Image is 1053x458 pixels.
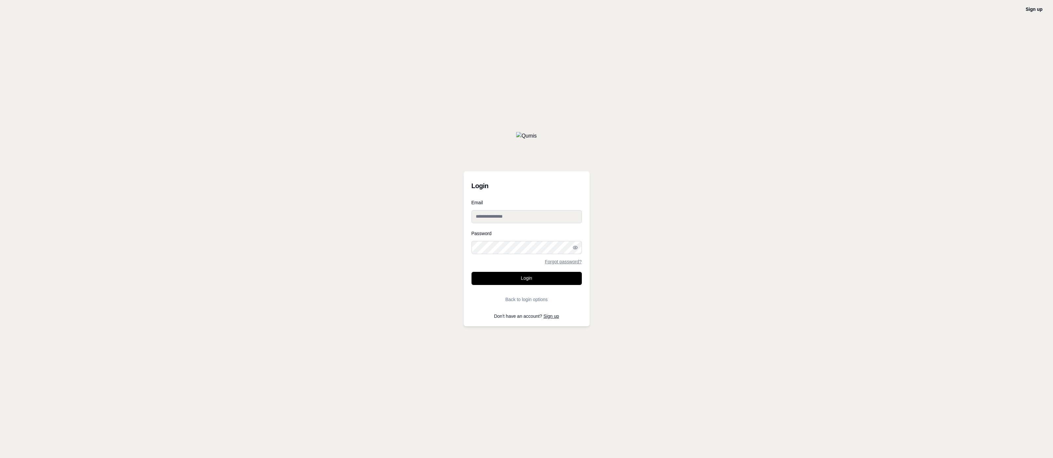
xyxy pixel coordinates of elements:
[545,259,581,264] a: Forgot password?
[472,200,582,205] label: Email
[543,314,559,319] a: Sign up
[472,179,582,192] h3: Login
[472,231,582,236] label: Password
[472,272,582,285] button: Login
[472,293,582,306] button: Back to login options
[516,132,537,140] img: Qumis
[472,314,582,318] p: Don't have an account?
[1026,7,1042,12] a: Sign up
